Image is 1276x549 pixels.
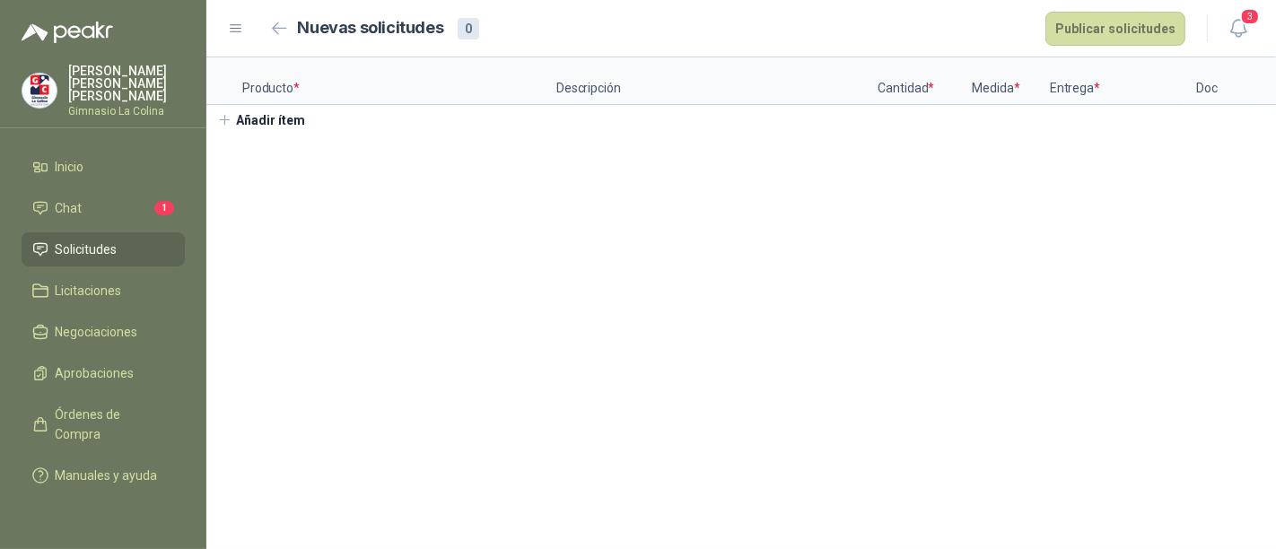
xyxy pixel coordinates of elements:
h2: Nuevas solicitudes [298,15,444,41]
span: Aprobaciones [56,363,135,383]
span: 3 [1240,8,1260,25]
span: Solicitudes [56,240,118,259]
a: Órdenes de Compra [22,397,185,451]
img: Logo peakr [22,22,113,43]
p: Entrega [1050,57,1184,105]
a: Chat1 [22,191,185,225]
a: Manuales y ayuda [22,458,185,492]
button: 3 [1222,13,1254,45]
a: Negociaciones [22,315,185,349]
span: Inicio [56,157,84,177]
div: 0 [458,18,479,39]
p: [PERSON_NAME] [PERSON_NAME] [PERSON_NAME] [68,65,185,102]
p: Descripción [556,57,870,105]
a: Solicitudes [22,232,185,266]
p: Producto [242,57,556,105]
p: Doc [1184,57,1229,105]
p: Cantidad [870,57,942,105]
span: Chat [56,198,83,218]
span: Negociaciones [56,322,138,342]
button: Añadir ítem [206,105,317,135]
span: 1 [154,201,174,215]
p: Gimnasio La Colina [68,106,185,117]
span: Manuales y ayuda [56,466,158,485]
span: Órdenes de Compra [56,405,168,444]
button: Publicar solicitudes [1045,12,1185,46]
a: Inicio [22,150,185,184]
a: Licitaciones [22,274,185,308]
p: Medida [942,57,1050,105]
img: Company Logo [22,74,57,108]
span: Licitaciones [56,281,122,301]
a: Aprobaciones [22,356,185,390]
